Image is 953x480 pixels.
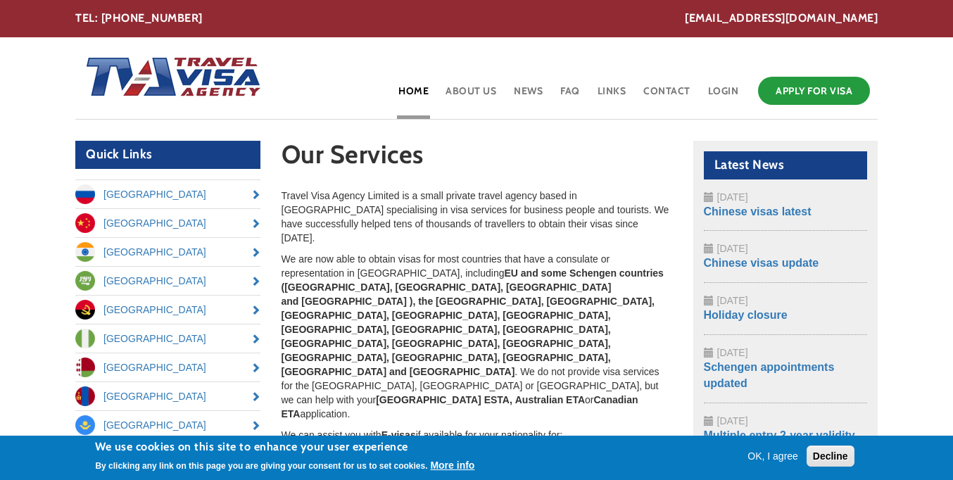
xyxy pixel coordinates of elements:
strong: EU and some Schengen countries ([GEOGRAPHIC_DATA], [GEOGRAPHIC_DATA], [GEOGRAPHIC_DATA] and [GEOG... [282,267,664,377]
div: TEL: [PHONE_NUMBER] [75,11,878,27]
a: [GEOGRAPHIC_DATA] [75,353,260,381]
a: [GEOGRAPHIC_DATA] [75,411,260,439]
span: [DATE] [717,295,748,306]
button: Decline [807,446,854,467]
a: [GEOGRAPHIC_DATA] [75,324,260,353]
a: Home [397,73,430,119]
button: More info [430,458,474,472]
p: We are now able to obtain visas for most countries that have a consulate or representation in [GE... [282,252,672,421]
strong: ESTA, [484,394,512,405]
a: Links [596,73,628,119]
a: [GEOGRAPHIC_DATA] [75,296,260,324]
a: Login [707,73,740,119]
span: [DATE] [717,347,748,358]
strong: [GEOGRAPHIC_DATA] [376,394,481,405]
h2: Latest News [704,151,868,179]
a: Chinese visas latest [704,206,812,217]
span: [DATE] [717,191,748,203]
a: [GEOGRAPHIC_DATA] [75,382,260,410]
a: [GEOGRAPHIC_DATA] [75,180,260,208]
a: [EMAIL_ADDRESS][DOMAIN_NAME] [685,11,878,27]
img: Home [75,43,263,113]
h1: Our Services [282,141,672,175]
a: [GEOGRAPHIC_DATA] [75,209,260,237]
p: By clicking any link on this page you are giving your consent for us to set cookies. [95,461,427,471]
strong: E-visas [381,429,416,441]
a: Contact [642,73,692,119]
a: [GEOGRAPHIC_DATA] [75,238,260,266]
a: Schengen appointments updated [704,361,835,389]
a: FAQ [559,73,581,119]
a: Holiday closure [704,309,788,321]
span: [DATE] [717,243,748,254]
span: [DATE] [717,415,748,427]
a: [GEOGRAPHIC_DATA] [75,267,260,295]
a: About Us [444,73,498,119]
h2: We use cookies on this site to enhance your user experience [95,439,474,455]
a: Chinese visas update [704,257,819,269]
a: News [512,73,544,119]
a: Apply for Visa [758,77,870,105]
p: Travel Visa Agency Limited is a small private travel agency based in [GEOGRAPHIC_DATA] specialisi... [282,189,672,245]
button: OK, I agree [742,449,804,463]
strong: Australian ETA [515,394,585,405]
